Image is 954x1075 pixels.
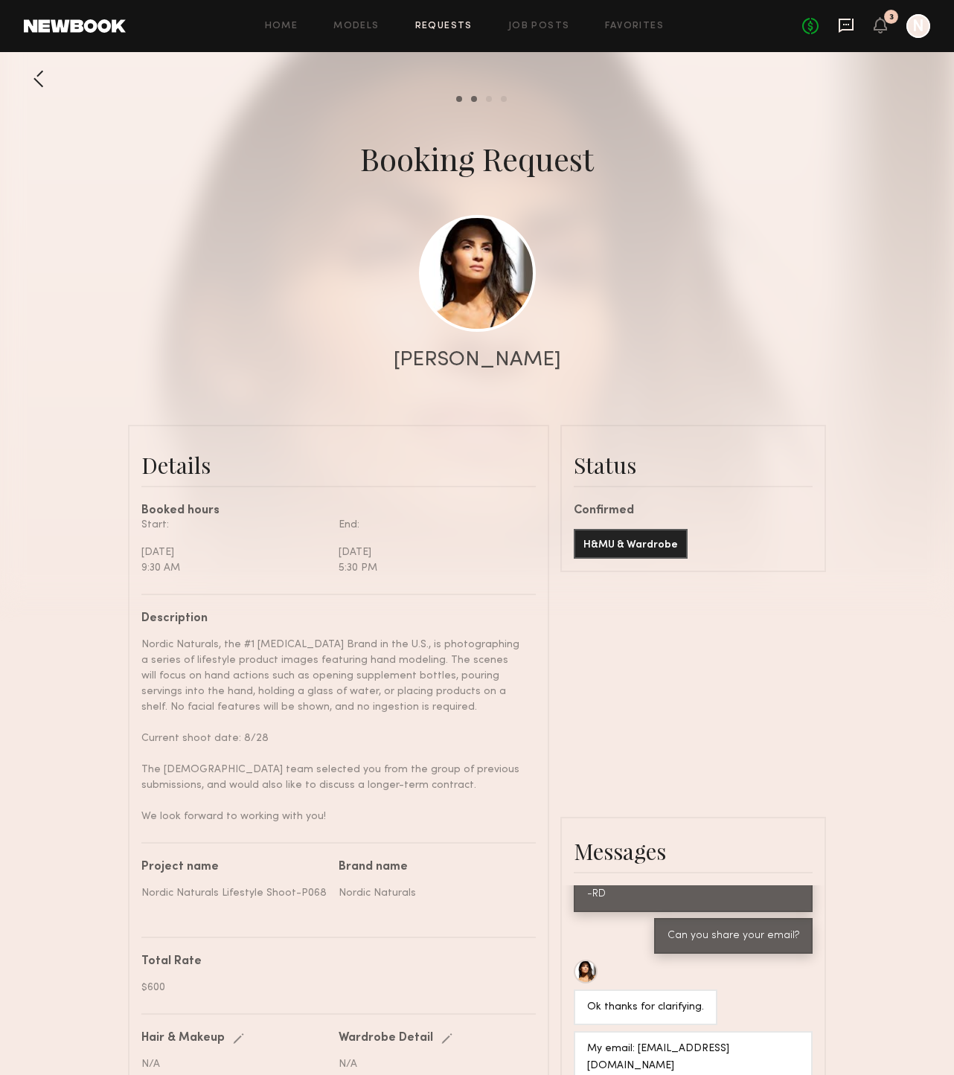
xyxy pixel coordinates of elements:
[141,505,536,517] div: Booked hours
[141,861,327,873] div: Project name
[587,999,704,1016] div: Ok thanks for clarifying.
[265,22,298,31] a: Home
[141,637,525,824] div: Nordic Naturals, the #1 [MEDICAL_DATA] Brand in the U.S., is photographing a series of lifestyle ...
[574,836,813,866] div: Messages
[141,980,525,995] div: $600
[574,450,813,480] div: Status
[339,545,525,560] div: [DATE]
[141,450,536,480] div: Details
[339,885,525,901] div: Nordic Naturals
[141,1033,225,1044] div: Hair & Makeup
[339,861,525,873] div: Brand name
[587,1041,799,1075] div: My email: [EMAIL_ADDRESS][DOMAIN_NAME]
[141,517,327,533] div: Start:
[668,928,799,945] div: Can you share your email?
[339,1056,525,1072] div: N/A
[574,505,813,517] div: Confirmed
[574,529,688,559] button: H&MU & Wardrobe
[141,560,327,576] div: 9:30 AM
[141,1056,327,1072] div: N/A
[333,22,379,31] a: Models
[605,22,664,31] a: Favorites
[141,956,525,968] div: Total Rate
[360,138,594,179] div: Booking Request
[394,350,561,370] div: [PERSON_NAME]
[141,545,327,560] div: [DATE]
[889,13,894,22] div: 3
[339,517,525,533] div: End:
[339,560,525,576] div: 5:30 PM
[141,885,327,901] div: Nordic Naturals Lifestyle Shoot-P068
[508,22,570,31] a: Job Posts
[906,14,930,38] a: N
[415,22,473,31] a: Requests
[339,1033,433,1044] div: Wardrobe Detail
[141,613,525,625] div: Description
